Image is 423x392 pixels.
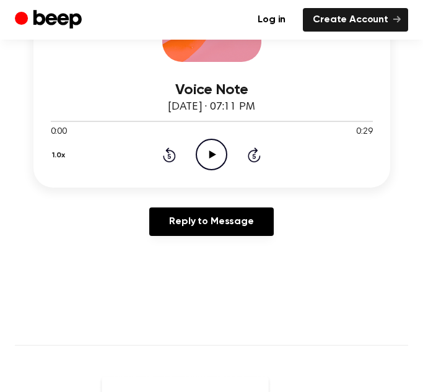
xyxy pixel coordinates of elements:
h3: Voice Note [51,82,373,98]
a: Create Account [303,8,408,32]
span: 0:00 [51,126,67,139]
span: [DATE] · 07:11 PM [168,102,255,113]
button: 1.0x [51,145,70,166]
a: Reply to Message [149,207,273,236]
a: Beep [15,8,85,32]
a: Log in [248,8,295,32]
span: 0:29 [356,126,372,139]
